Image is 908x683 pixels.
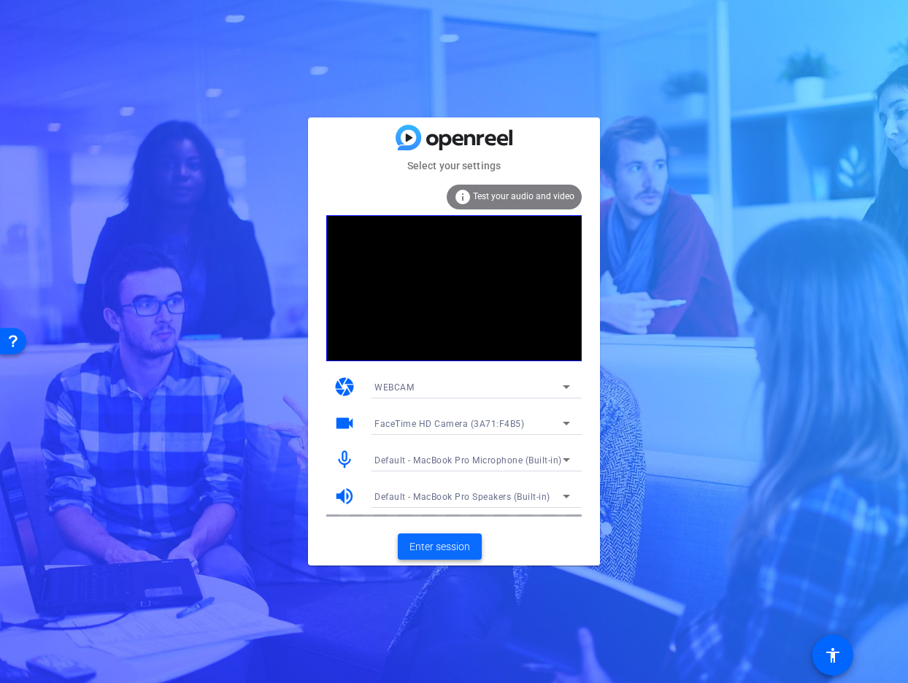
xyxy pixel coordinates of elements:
[374,382,414,393] span: WEBCAM
[473,191,574,201] span: Test your audio and video
[409,539,470,555] span: Enter session
[374,492,550,502] span: Default - MacBook Pro Speakers (Built-in)
[334,449,355,471] mat-icon: mic_none
[396,125,512,150] img: blue-gradient.svg
[334,412,355,434] mat-icon: videocam
[308,158,600,174] mat-card-subtitle: Select your settings
[374,455,562,466] span: Default - MacBook Pro Microphone (Built-in)
[334,485,355,507] mat-icon: volume_up
[398,533,482,560] button: Enter session
[824,647,842,664] mat-icon: accessibility
[334,376,355,398] mat-icon: camera
[454,188,472,206] mat-icon: info
[374,419,524,429] span: FaceTime HD Camera (3A71:F4B5)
